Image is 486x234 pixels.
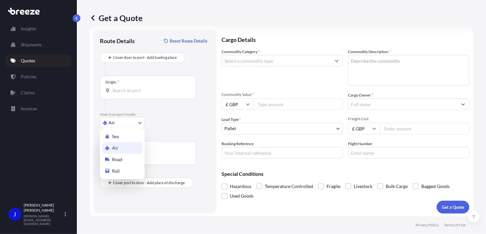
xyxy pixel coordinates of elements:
input: Full name [348,98,458,110]
span: Air [112,145,118,151]
span: Cover door to port - Add loading place [113,54,177,61]
button: Reset Route Details [161,36,210,46]
p: Get a Quote [442,204,464,210]
input: Enter name [348,147,469,159]
label: Flight Number [348,141,372,147]
button: Pallet [222,123,343,134]
span: Livestock [354,182,372,191]
span: Pallet [224,125,236,132]
label: Cargo Owner [348,92,373,98]
p: Get a Quote [90,13,142,23]
p: Shipments [21,42,42,48]
button: Show suggestions [458,98,469,110]
button: Show suggestions [331,55,343,66]
p: Claims [21,90,35,96]
input: Destination [112,153,188,160]
input: Select a commodity type [222,55,331,66]
input: Type amount [254,98,343,110]
p: Invoices [21,105,37,112]
button: Cover door to port - Add loading place [100,52,185,63]
span: Temperature Controlled [265,182,313,191]
p: Cargo Details [222,29,469,49]
span: Air [109,120,115,126]
input: Your internal reference [222,147,343,159]
p: Reset Route Details [170,38,207,44]
p: [PERSON_NAME] [PERSON_NAME] [24,203,63,213]
p: Quotes [21,58,35,64]
span: J [13,211,16,217]
p: Special Conditions [222,171,469,176]
label: Commodity Category [222,49,260,55]
span: Freight Cost [348,116,469,121]
button: Select transport [100,117,145,129]
span: Sea [112,133,119,140]
p: Insights [21,26,36,32]
label: Booking Reference [222,141,254,147]
span: Bagged Goods [421,182,450,191]
span: Road [112,156,122,163]
span: Rail [112,168,120,174]
input: Origin [112,87,188,94]
p: Policies [21,74,36,80]
a: Quotes [5,54,71,67]
div: Origin [105,80,119,85]
a: Privacy Policy [416,222,439,228]
span: Bulk Cargo [386,182,408,191]
p: Main transport mode [100,112,210,117]
a: Policies [5,70,71,83]
span: Cover port to door - Add place of discharge [113,180,185,186]
button: Get a Quote [437,201,469,214]
p: Route Details [100,37,135,45]
span: Commodity Value [222,92,343,97]
a: Insights [5,22,71,35]
span: Fragile [327,182,340,191]
span: Load Type [222,116,241,123]
a: Invoices [5,102,71,115]
a: Shipments [5,38,71,51]
label: Commodity Description [348,49,391,55]
a: Terms of Use [444,222,466,228]
span: Used Goods [230,191,254,201]
span: Hazardous [230,182,251,191]
a: Claims [5,86,71,99]
div: Select transport [100,128,145,179]
p: [PERSON_NAME][EMAIL_ADDRESS][DOMAIN_NAME] [24,214,63,226]
input: Enter amount [380,123,469,134]
button: Cover port to door - Add place of discharge [100,178,193,188]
